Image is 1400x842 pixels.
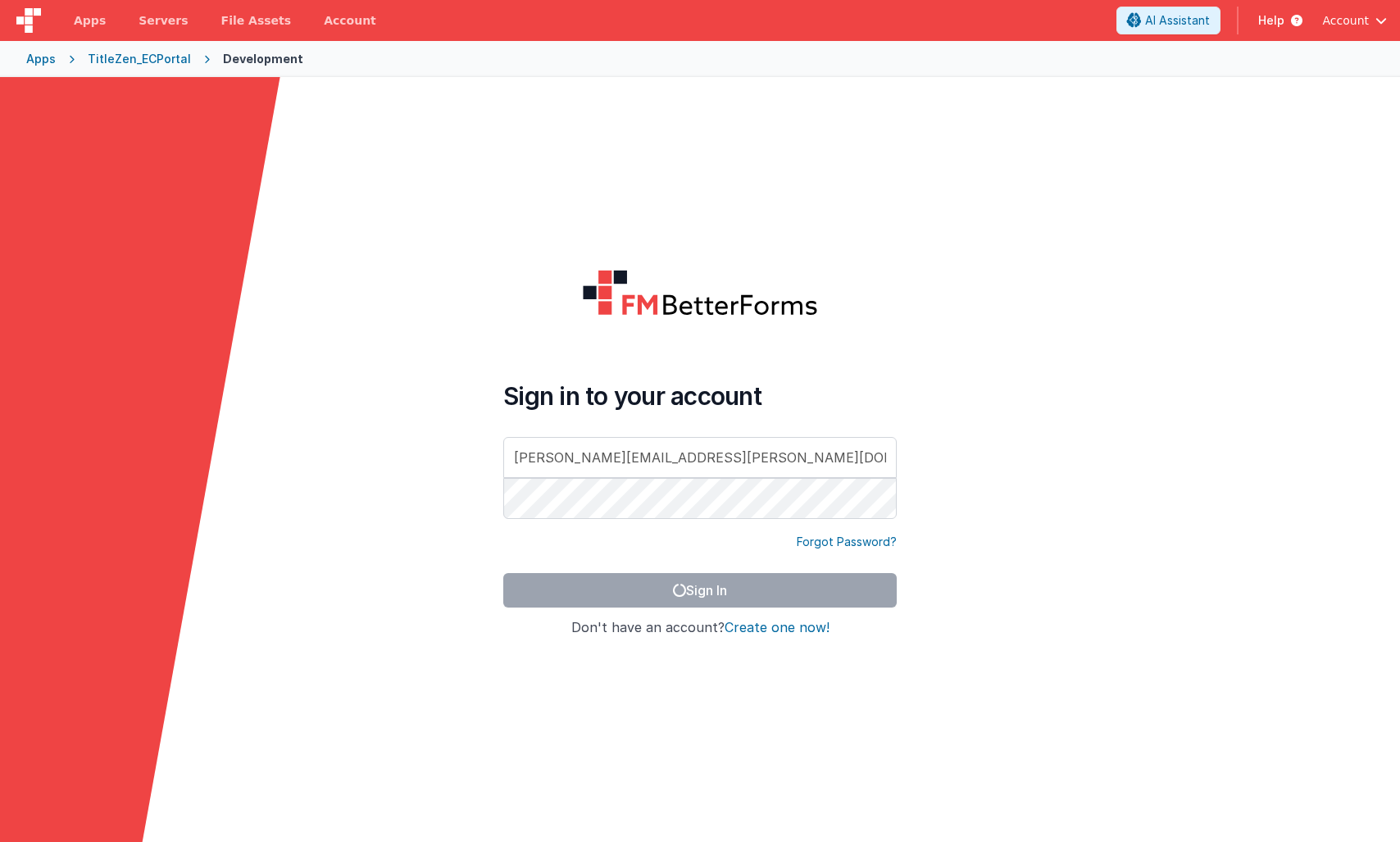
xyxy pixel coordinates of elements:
span: File Assets [221,12,292,29]
button: Account [1322,12,1387,29]
button: Create one now! [725,621,830,635]
h4: Sign in to your account [503,381,897,411]
div: Development [223,51,303,67]
h4: Don't have an account? [503,621,897,635]
button: Sign In [503,573,897,608]
span: Account [1322,12,1369,29]
div: TitleZen_ECPortal [88,51,191,67]
span: AI Assistant [1145,12,1210,29]
span: Help [1258,12,1284,29]
div: Apps [26,51,56,67]
button: AI Assistant [1116,7,1220,34]
a: Forgot Password? [797,534,897,550]
span: Servers [139,12,188,29]
input: Email Address [503,437,897,478]
span: Apps [74,12,106,29]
